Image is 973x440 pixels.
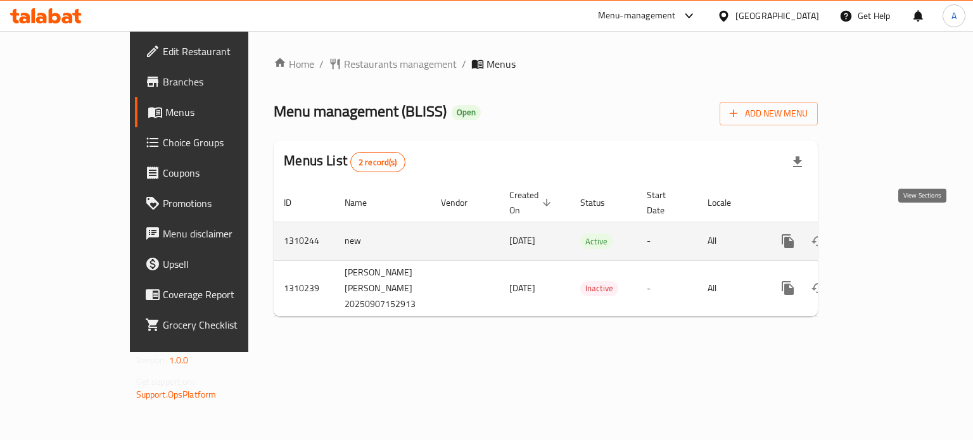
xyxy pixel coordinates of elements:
div: Open [452,105,481,120]
span: Vendor [441,195,484,210]
td: - [637,260,697,316]
nav: breadcrumb [274,56,818,72]
span: Coupons [163,165,283,180]
div: Export file [782,147,813,177]
a: Support.OpsPlatform [136,386,217,403]
span: Choice Groups [163,135,283,150]
span: Menus [486,56,516,72]
button: Add New Menu [720,102,818,125]
button: Change Status [803,273,834,303]
button: Change Status [803,226,834,256]
span: A [951,9,957,23]
a: Menu disclaimer [135,218,293,249]
a: Coverage Report [135,279,293,310]
span: Menus [165,104,283,120]
span: Open [452,107,481,118]
td: All [697,222,763,260]
span: 2 record(s) [351,156,405,168]
th: Actions [763,184,905,222]
span: Grocery Checklist [163,317,283,332]
span: Add New Menu [730,106,808,122]
a: Menus [135,97,293,127]
td: - [637,222,697,260]
span: Promotions [163,196,283,211]
a: Coupons [135,158,293,188]
span: Upsell [163,256,283,272]
span: Edit Restaurant [163,44,283,59]
span: [DATE] [509,232,535,249]
span: Start Date [647,187,682,218]
span: Inactive [580,281,618,296]
span: Menu management ( BLISS ) [274,97,447,125]
span: Version: [136,352,167,368]
span: 1.0.0 [169,352,189,368]
span: Restaurants management [344,56,457,72]
span: Name [345,195,383,210]
td: 1310244 [274,222,334,260]
li: / [319,56,324,72]
a: Promotions [135,188,293,218]
table: enhanced table [274,184,905,317]
span: Status [580,195,621,210]
span: Coverage Report [163,287,283,302]
li: / [462,56,466,72]
a: Upsell [135,249,293,279]
span: Active [580,234,613,249]
span: Menu disclaimer [163,226,283,241]
div: Menu-management [598,8,676,23]
span: Get support on: [136,374,194,390]
span: ID [284,195,308,210]
td: 1310239 [274,260,334,316]
h2: Menus List [284,151,405,172]
a: Branches [135,66,293,97]
a: Grocery Checklist [135,310,293,340]
button: more [773,226,803,256]
span: Locale [708,195,747,210]
span: Branches [163,74,283,89]
td: new [334,222,431,260]
span: Created On [509,187,555,218]
div: [GEOGRAPHIC_DATA] [735,9,819,23]
a: Edit Restaurant [135,36,293,66]
td: All [697,260,763,316]
a: Home [274,56,314,72]
span: [DATE] [509,280,535,296]
a: Choice Groups [135,127,293,158]
button: more [773,273,803,303]
div: Total records count [350,152,405,172]
td: [PERSON_NAME] [PERSON_NAME] 20250907152913 [334,260,431,316]
a: Restaurants management [329,56,457,72]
